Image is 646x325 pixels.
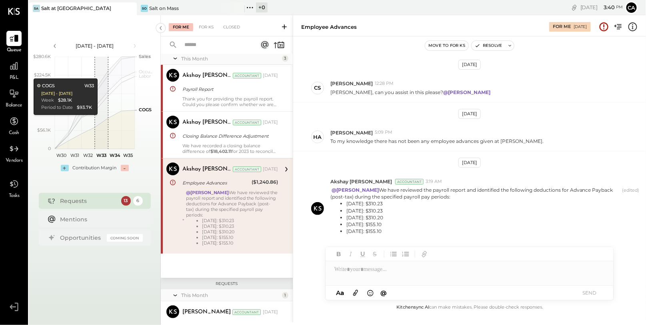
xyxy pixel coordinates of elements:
[139,54,151,59] text: Sales
[84,83,94,89] div: W33
[301,23,357,31] div: Employee Advances
[252,178,278,186] div: ($1,240.86)
[330,89,492,96] p: [PERSON_NAME], can you assist in this please?
[33,5,40,12] div: Sa
[181,55,280,62] div: This Month
[425,41,468,50] button: Move to for ks
[60,197,117,205] div: Requests
[41,5,111,12] div: Salt at [GEOGRAPHIC_DATA]
[61,42,129,49] div: [DATE] - [DATE]
[443,89,490,95] strong: @[PERSON_NAME]
[381,289,387,297] span: @
[149,5,179,12] div: Salt on Mass
[70,152,79,158] text: W31
[458,158,481,168] div: [DATE]
[580,4,623,11] div: [DATE]
[202,229,278,235] li: [DATE]: $310.20
[334,249,344,259] button: Bold
[133,196,143,206] div: 6
[182,85,276,93] div: Payroll Report
[375,80,394,87] span: 12:28 PM
[375,129,392,136] span: 5:09 PM
[182,143,278,154] div: We have recorded a closing balance difference of for 2023 to reconcile the bank statement for [PE...
[58,97,72,104] div: $28.1K
[330,187,619,239] p: We have reviewed the payroll report and identified the following deductions for Advance Payback (...
[6,102,22,109] span: Balance
[107,234,143,242] div: Coming Soon
[263,166,278,173] div: [DATE]
[121,165,129,171] div: -
[60,234,103,242] div: Opportunities
[358,249,368,259] button: Underline
[210,148,232,154] strong: $18,402.11
[0,31,28,54] a: Queue
[182,132,276,140] div: Closing Balance Difference Adjustment
[181,292,280,299] div: This Month
[37,127,51,133] text: $56.1K
[7,47,22,54] span: Queue
[625,1,638,14] button: Ca
[388,249,399,259] button: Unordered List
[37,83,55,89] div: COGS
[182,165,231,173] div: Akshay [PERSON_NAME]
[139,73,151,79] text: Labor
[182,118,231,126] div: Akshay [PERSON_NAME]
[186,190,278,250] div: We have reviewed the payroll report and identified the following deductions for Advance Payback (...
[330,80,373,87] span: [PERSON_NAME]
[346,207,619,214] li: [DATE]: $310.23
[330,138,544,144] p: To my knowledge there has not been any employee advances given at [PERSON_NAME].
[121,196,131,206] div: 13
[419,249,430,259] button: Add URL
[472,41,505,50] button: Resolve
[202,223,278,229] li: [DATE]: $310.23
[96,152,106,158] text: W33
[330,178,392,185] span: Akshay [PERSON_NAME]
[574,24,587,30] div: [DATE]
[553,24,571,30] div: For Me
[400,249,411,259] button: Ordered List
[378,288,390,298] button: @
[0,58,28,82] a: P&L
[256,2,268,12] div: + 0
[41,97,54,104] div: Week
[346,249,356,259] button: Italic
[9,193,20,200] span: Tasks
[9,130,19,137] span: Cash
[263,72,278,79] div: [DATE]
[346,200,619,207] li: [DATE]: $310.23
[83,152,93,158] text: W32
[202,235,278,240] li: [DATE]: $155.10
[370,249,380,259] button: Strikethrough
[33,54,51,59] text: $280.6K
[73,165,117,171] div: Contribution Margin
[41,91,72,96] div: [DATE] - [DATE]
[34,72,51,78] text: $224.5K
[314,133,322,141] div: ha
[332,187,379,193] strong: @[PERSON_NAME]
[61,165,69,171] div: +
[0,86,28,109] a: Balance
[340,289,344,297] span: a
[314,84,321,92] div: CS
[48,146,51,151] text: 0
[458,109,481,119] div: [DATE]
[334,289,346,297] button: Aa
[346,228,619,235] li: [DATE]: $155.10
[110,152,120,158] text: W34
[77,104,92,111] div: $93.7K
[233,167,261,172] div: Accountant
[282,55,288,62] div: 3
[186,190,229,195] strong: @[PERSON_NAME]
[202,218,278,223] li: [DATE]: $310.23
[182,72,231,80] div: Akshay [PERSON_NAME]
[570,3,578,12] div: copy link
[219,23,244,31] div: Closed
[56,152,66,158] text: W30
[282,292,288,299] div: 1
[60,215,139,223] div: Mentions
[263,119,278,126] div: [DATE]
[202,240,278,246] li: [DATE]: $155.10
[6,157,23,165] span: Vendors
[10,74,19,82] span: P&L
[139,69,152,74] text: Occu...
